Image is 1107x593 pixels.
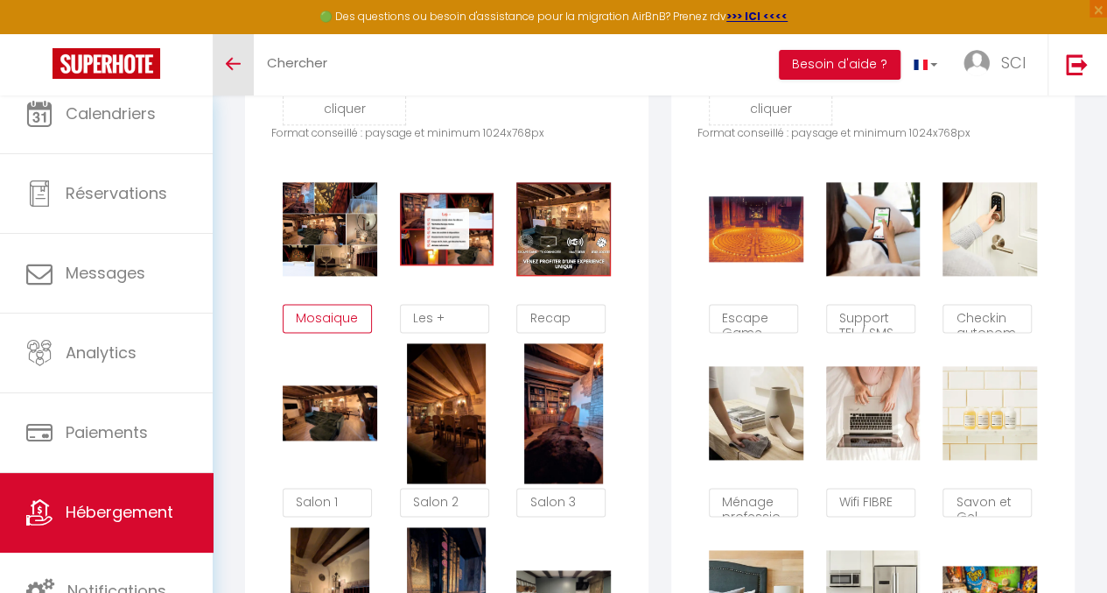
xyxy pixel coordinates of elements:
[271,125,622,142] p: Format conseillé : paysage et minimum 1024x768px
[66,262,145,284] span: Messages
[66,342,137,364] span: Analytics
[697,125,1048,142] p: Format conseillé : paysage et minimum 1024x768px
[1066,53,1088,75] img: logout
[53,48,160,79] img: Super Booking
[963,50,990,76] img: ...
[66,102,156,124] span: Calendriers
[66,421,148,443] span: Paiements
[267,53,327,72] span: Chercher
[1001,52,1026,74] span: SCI
[66,501,173,523] span: Hébergement
[950,34,1047,95] a: ... SCI
[66,182,167,204] span: Réservations
[779,50,900,80] button: Besoin d'aide ?
[726,9,788,24] a: >>> ICI <<<<
[254,34,340,95] a: Chercher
